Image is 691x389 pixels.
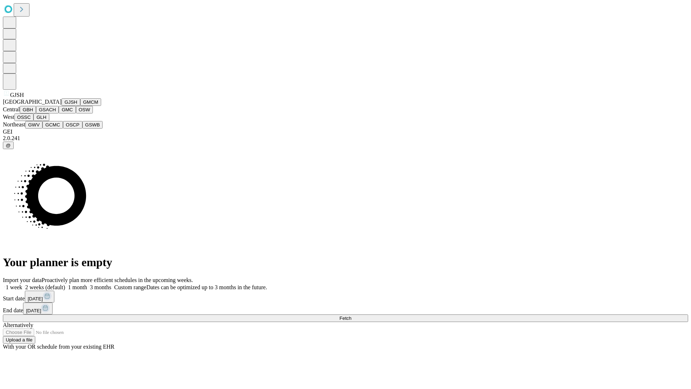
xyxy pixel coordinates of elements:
[3,129,688,135] div: GEI
[82,121,103,129] button: GSWB
[23,303,53,314] button: [DATE]
[10,92,24,98] span: GJSH
[76,106,93,113] button: OSW
[42,277,193,283] span: Proactively plan more efficient schedules in the upcoming weeks.
[3,291,688,303] div: Start date
[146,284,267,290] span: Dates can be optimized up to 3 months in the future.
[3,336,35,344] button: Upload a file
[114,284,146,290] span: Custom range
[3,106,20,112] span: Central
[59,106,76,113] button: GMC
[3,344,114,350] span: With your OR schedule from your existing EHR
[3,142,14,149] button: @
[80,98,101,106] button: GMCM
[36,106,59,113] button: GSACH
[3,303,688,314] div: End date
[62,98,80,106] button: GJSH
[3,135,688,142] div: 2.0.241
[3,114,14,120] span: West
[90,284,111,290] span: 3 months
[25,121,42,129] button: GWV
[63,121,82,129] button: OSCP
[25,284,65,290] span: 2 weeks (default)
[339,316,351,321] span: Fetch
[3,314,688,322] button: Fetch
[14,113,34,121] button: OSSC
[28,296,43,301] span: [DATE]
[42,121,63,129] button: GCMC
[6,143,11,148] span: @
[25,291,54,303] button: [DATE]
[3,277,42,283] span: Import your data
[20,106,36,113] button: GBH
[33,113,49,121] button: GLH
[3,99,62,105] span: [GEOGRAPHIC_DATA]
[6,284,22,290] span: 1 week
[26,308,41,313] span: [DATE]
[68,284,87,290] span: 1 month
[3,121,25,128] span: Northeast
[3,256,688,269] h1: Your planner is empty
[3,322,33,328] span: Alternatively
